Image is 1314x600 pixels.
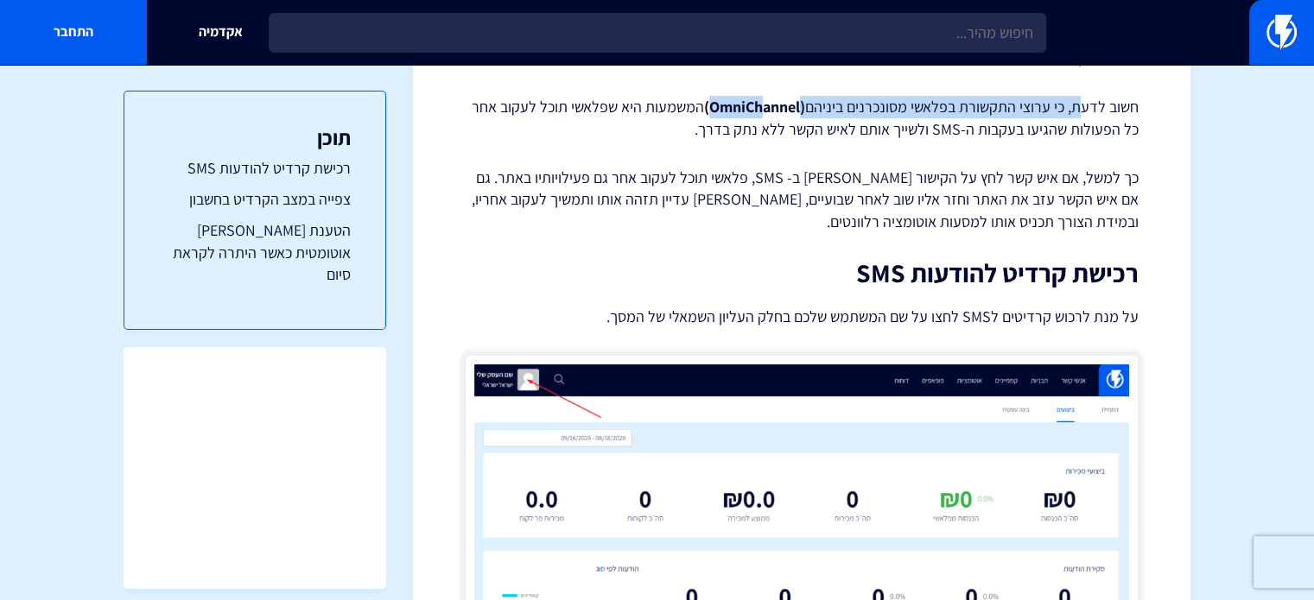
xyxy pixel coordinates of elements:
[159,157,351,180] a: רכישת קרדיט להודעות SMS
[465,305,1139,329] p: על מנת לרכוש קרדיטים לSMS לחצו על שם המשתמש שלכם בחלק העליון השמאלי של המסך.
[465,259,1139,287] h2: רכישת קרדיט להודעות SMS
[159,126,351,148] h3: תוכן
[465,167,1139,233] p: כך למשל, אם איש קשר לחץ על הקישור [PERSON_NAME] ב- SMS, פלאשי תוכל לעקוב אחר גם פעילויותיו באתר. ...
[159,219,351,286] a: הטענת [PERSON_NAME] אוטומטית כאשר היתרה לקראת סיום
[159,188,351,211] a: צפייה במצב הקרדיט בחשבון
[465,96,1139,140] p: חשוב לדעת, כי ערוצי התקשורת בפלאשי מסונכרנים ביניהם המשמעות היא שפלאשי תוכל לעקוב אחר כל הפעולות ...
[269,13,1046,53] input: חיפוש מהיר...
[704,97,805,117] strong: (OmniChannel)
